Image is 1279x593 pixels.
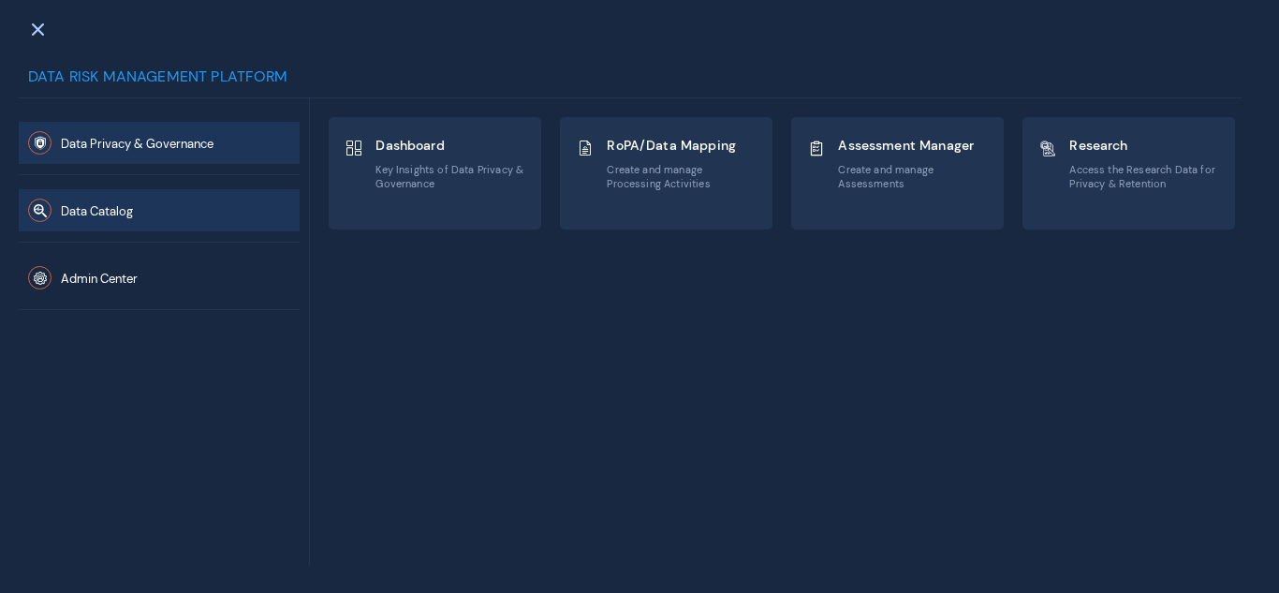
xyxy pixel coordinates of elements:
[19,122,300,164] button: Data Privacy & Governance
[607,137,757,154] span: RoPA/Data Mapping
[1069,137,1220,154] span: Research
[1069,163,1220,190] span: Access the Research Data for Privacy & Retention
[61,203,133,219] span: Data Catalog
[375,163,526,190] span: Key Insights of Data Privacy & Governance
[19,257,300,299] button: Admin Center
[375,137,526,154] span: Dashboard
[838,137,989,154] span: Assessment Manager
[61,271,138,287] span: Admin Center
[19,189,300,231] button: Data Catalog
[61,136,213,152] span: Data Privacy & Governance
[838,163,989,190] span: Create and manage Assessments
[19,66,1242,98] div: Data Risk Management Platform
[607,163,757,190] span: Create and manage Processing Activities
